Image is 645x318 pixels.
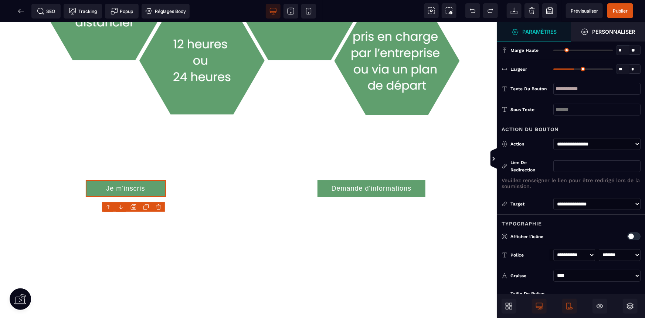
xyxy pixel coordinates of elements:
span: Popup [111,7,133,15]
span: Métadata SEO [31,4,61,19]
span: Capture d'écran [442,3,456,18]
span: Ouvrir les blocs [502,299,516,314]
span: Largeur [510,66,527,72]
div: Target [502,200,550,208]
span: SEO [37,7,55,15]
div: Typographie [497,214,645,228]
span: Prévisualiser [571,8,598,14]
p: Afficher l'icône [502,233,594,240]
span: Marge haute [510,47,539,53]
span: Rétablir [483,3,498,18]
strong: Paramètres [523,29,557,34]
span: Voir bureau [266,4,281,19]
button: Demande d'informations [318,158,425,175]
div: Graisse [510,272,550,279]
span: Afficher les vues [497,148,505,170]
span: Enregistrer le contenu [607,3,633,18]
span: Défaire [465,3,480,18]
span: Masquer le bloc [593,299,607,314]
span: Nettoyage [525,3,539,18]
span: Afficher le desktop [532,299,547,314]
div: Action du bouton [497,120,645,134]
span: Voir les composants [424,3,439,18]
span: Publier [613,8,628,14]
span: Aperçu [566,3,603,18]
span: Ouvrir les calques [623,299,638,314]
span: Voir tablette [284,4,298,19]
button: Je m'inscris [86,158,166,175]
span: Créer une alerte modale [105,4,139,19]
div: Action [510,140,550,148]
span: Retour [14,4,28,19]
div: Lien de redirection [502,159,550,174]
strong: Personnaliser [592,29,635,34]
span: Favicon [142,4,190,19]
span: Code de suivi [64,4,102,19]
div: Texte du bouton [510,85,550,93]
div: Sous texte [510,106,550,113]
span: Afficher le mobile [562,299,577,314]
span: Importer [507,3,522,18]
span: Réglages Body [145,7,186,15]
span: Taille de police du texte principal [510,291,550,308]
span: Ouvrir le gestionnaire de styles [497,22,571,41]
div: Police [510,251,550,259]
p: Veuillez renseigner le lien pour être redirigé lors de la soumission. [502,177,641,189]
span: Enregistrer [542,3,557,18]
span: Voir mobile [301,4,316,19]
span: Tracking [69,7,97,15]
span: Ouvrir le gestionnaire de styles [571,22,645,41]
